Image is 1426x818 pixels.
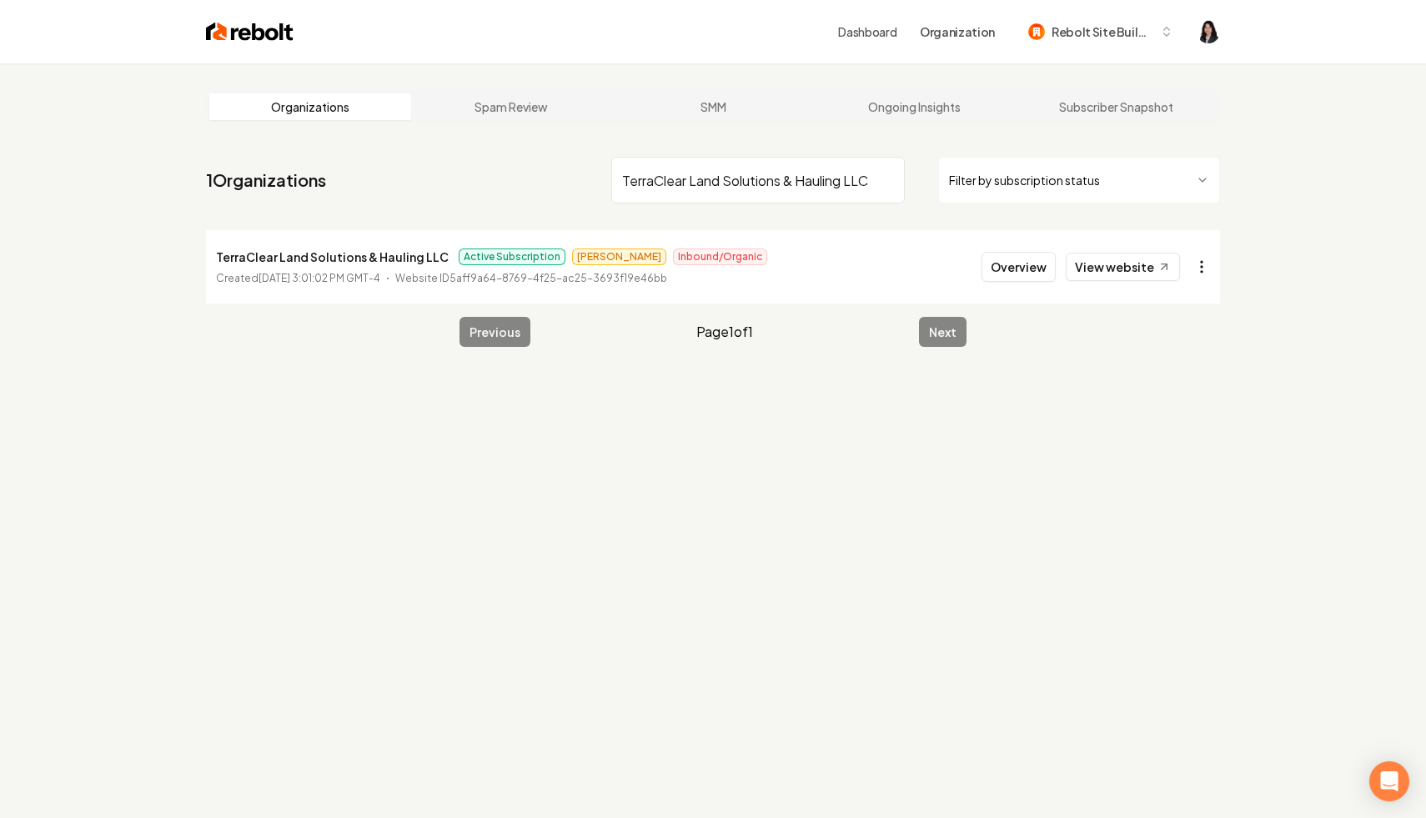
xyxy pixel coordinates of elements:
button: Overview [982,252,1056,282]
div: Open Intercom Messenger [1369,761,1409,801]
a: Ongoing Insights [814,93,1016,120]
a: View website [1066,253,1180,281]
img: Haley Paramoure [1197,20,1220,43]
span: Rebolt Site Builder [1052,23,1153,41]
a: Organizations [209,93,411,120]
a: Spam Review [411,93,613,120]
img: Rebolt Site Builder [1028,23,1045,40]
p: Created [216,270,380,287]
input: Search by name or ID [611,157,905,203]
span: Active Subscription [459,248,565,265]
span: Inbound/Organic [673,248,767,265]
a: Subscriber Snapshot [1015,93,1217,120]
img: Rebolt Logo [206,20,294,43]
span: [PERSON_NAME] [572,248,666,265]
button: Open user button [1197,20,1220,43]
p: TerraClear Land Solutions & Hauling LLC [216,247,449,267]
time: [DATE] 3:01:02 PM GMT-4 [259,272,380,284]
span: Page 1 of 1 [696,322,753,342]
p: Website ID 5aff9a64-8769-4f25-ac25-3693f19e46bb [395,270,667,287]
button: Organization [910,17,1005,47]
a: 1Organizations [206,168,326,192]
a: Dashboard [838,23,896,40]
a: SMM [612,93,814,120]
